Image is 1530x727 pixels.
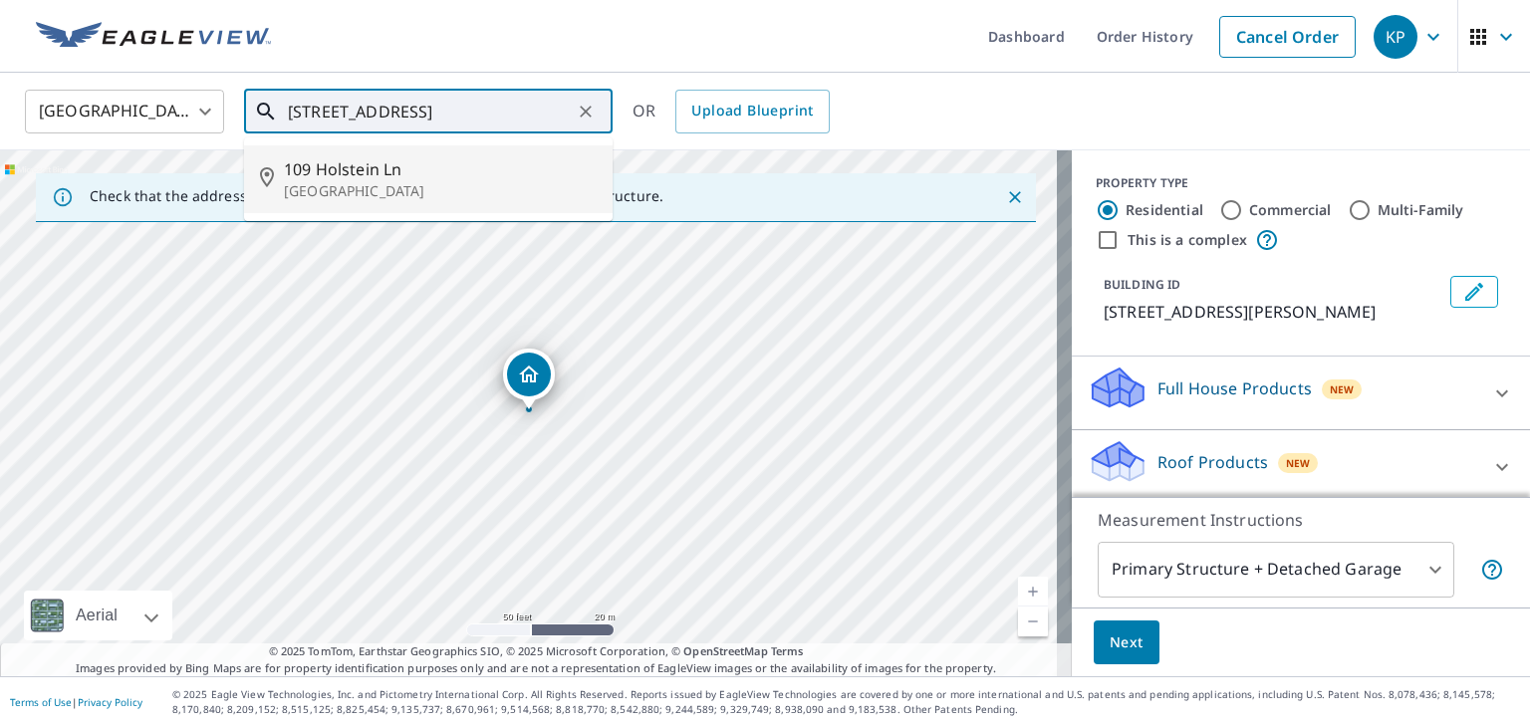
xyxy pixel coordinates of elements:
button: Clear [572,98,600,125]
p: [GEOGRAPHIC_DATA] [284,181,597,201]
div: PROPERTY TYPE [1096,174,1506,192]
p: BUILDING ID [1104,276,1180,293]
a: Terms [771,643,804,658]
span: Upload Blueprint [691,99,813,123]
a: Current Level 19, Zoom Out [1018,606,1048,636]
label: Residential [1126,200,1203,220]
span: New [1286,455,1311,471]
p: © 2025 Eagle View Technologies, Inc. and Pictometry International Corp. All Rights Reserved. Repo... [172,687,1520,717]
a: Current Level 19, Zoom In [1018,577,1048,606]
div: Dropped pin, building 1, Residential property, 617 Kenneth Rd Greensboro, NC 27455 [503,349,555,410]
a: Cancel Order [1219,16,1356,58]
img: EV Logo [36,22,271,52]
label: Multi-Family [1378,200,1464,220]
div: Roof ProductsNew [1088,438,1514,495]
p: | [10,696,142,708]
a: Terms of Use [10,695,72,709]
span: Your report will include the primary structure and a detached garage if one exists. [1480,558,1504,582]
div: OR [633,90,830,133]
label: This is a complex [1128,230,1247,250]
span: © 2025 TomTom, Earthstar Geographics SIO, © 2025 Microsoft Corporation, © [269,643,804,660]
input: Search by address or latitude-longitude [288,84,572,139]
div: KP [1374,15,1417,59]
button: Close [1002,184,1028,210]
p: Full House Products [1157,376,1312,400]
p: Roof Products [1157,450,1268,474]
p: Measurement Instructions [1098,508,1504,532]
a: Upload Blueprint [675,90,829,133]
div: Aerial [70,591,124,640]
a: OpenStreetMap [683,643,767,658]
span: 109 Holstein Ln [284,157,597,181]
span: New [1330,381,1355,397]
button: Edit building 1 [1450,276,1498,308]
p: [STREET_ADDRESS][PERSON_NAME] [1104,300,1442,324]
div: Primary Structure + Detached Garage [1098,542,1454,598]
p: Check that the address is accurate, then drag the marker over the correct structure. [90,187,663,205]
span: Next [1110,630,1144,655]
div: Full House ProductsNew [1088,364,1514,421]
button: Next [1094,620,1159,665]
div: Aerial [24,591,172,640]
a: Privacy Policy [78,695,142,709]
label: Commercial [1249,200,1332,220]
div: [GEOGRAPHIC_DATA] [25,84,224,139]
